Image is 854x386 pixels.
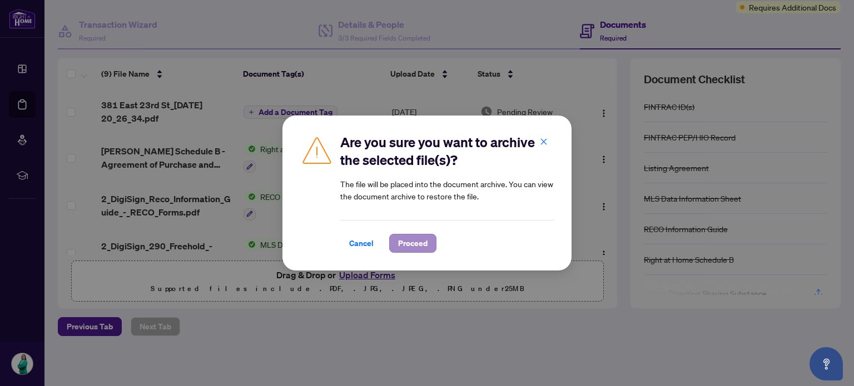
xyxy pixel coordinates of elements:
[340,234,383,253] button: Cancel
[540,138,548,146] span: close
[810,347,843,380] button: Open asap
[349,234,374,252] span: Cancel
[300,133,334,167] img: Caution Icon
[340,178,554,202] article: The file will be placed into the document archive. You can view the document archive to restore t...
[340,133,554,169] h2: Are you sure you want to archive the selected file(s)?
[389,234,436,253] button: Proceed
[398,234,428,252] span: Proceed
